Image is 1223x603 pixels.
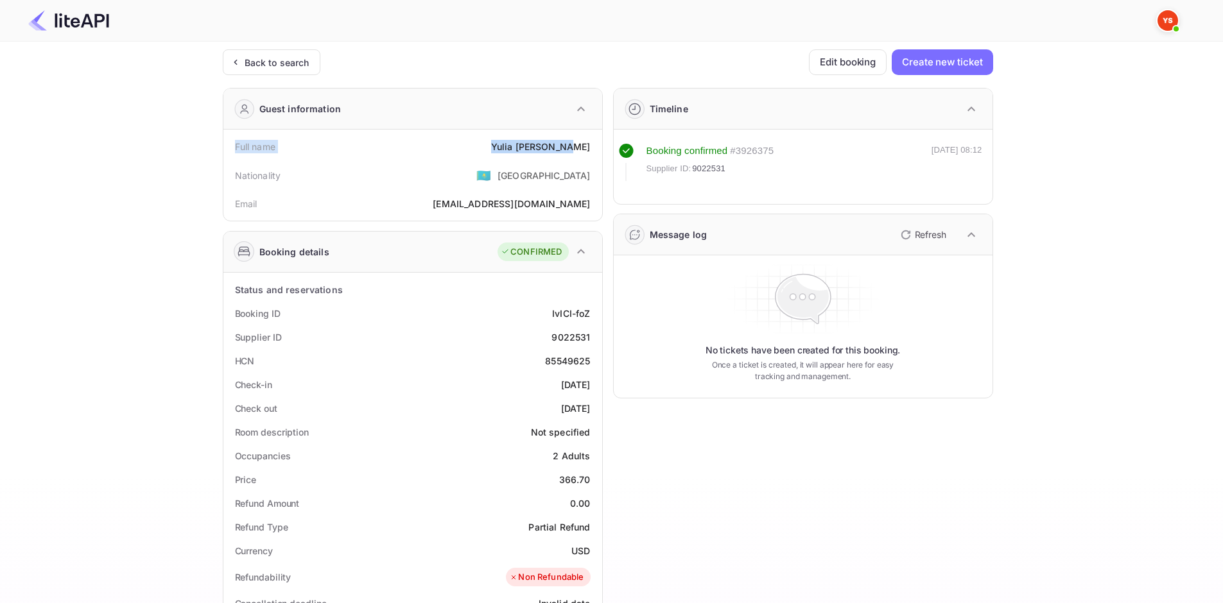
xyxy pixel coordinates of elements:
div: CONFIRMED [501,246,562,259]
div: Message log [650,228,707,241]
div: [DATE] [561,378,591,391]
div: 85549625 [545,354,590,368]
div: # 3926375 [730,144,774,158]
div: Partial Refund [528,520,590,534]
div: Back to search [245,56,309,69]
div: Non Refundable [509,571,584,584]
div: 0.00 [570,497,591,510]
button: Create new ticket [892,49,993,75]
div: Yulia [PERSON_NAME] [491,140,591,153]
div: Timeline [650,102,688,115]
div: IvICI-foZ [552,307,590,320]
div: 2 Adults [553,449,590,463]
div: Status and reservations [235,283,343,296]
span: Supplier ID: [646,162,691,175]
div: Booking ID [235,307,281,320]
span: United States [476,164,491,187]
div: Occupancies [235,449,291,463]
div: [DATE] 08:12 [932,144,982,181]
div: Check out [235,402,277,415]
div: Room description [235,425,309,439]
div: Currency [235,544,273,557]
div: [EMAIL_ADDRESS][DOMAIN_NAME] [433,197,590,210]
p: No tickets have been created for this booking. [706,344,901,357]
img: LiteAPI Logo [28,10,109,31]
button: Edit booking [809,49,887,75]
div: Full name [235,140,275,153]
div: Supplier ID [235,330,282,344]
div: Booking confirmed [646,144,728,158]
div: Refund Type [235,520,288,534]
div: Refundability [235,570,291,584]
div: Nationality [235,169,281,182]
div: Guest information [259,102,342,115]
p: Refresh [915,228,946,241]
div: Email [235,197,257,210]
img: Yandex Support [1158,10,1178,31]
div: Not specified [531,425,591,439]
div: Check-in [235,378,272,391]
p: Once a ticket is created, it will appear here for easy tracking and management. [702,359,905,382]
div: [DATE] [561,402,591,415]
button: Refresh [893,225,951,245]
div: Booking details [259,245,329,259]
div: Price [235,473,257,486]
div: HCN [235,354,255,368]
div: 9022531 [551,330,590,344]
div: [GEOGRAPHIC_DATA] [498,169,591,182]
div: USD [571,544,590,557]
div: Refund Amount [235,497,300,510]
div: 366.70 [559,473,591,486]
span: 9022531 [692,162,725,175]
